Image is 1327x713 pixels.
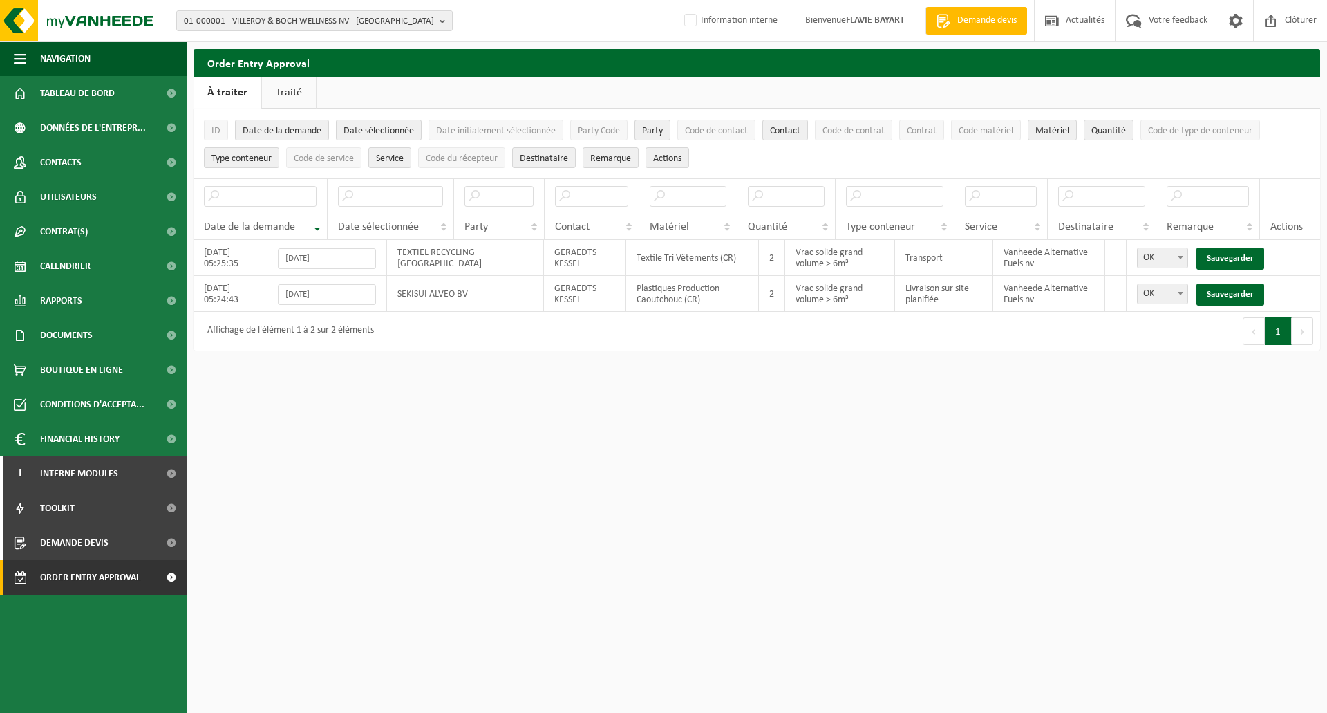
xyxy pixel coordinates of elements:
span: Matériel [1035,126,1069,136]
button: ServiceService: Activate to sort [368,147,411,168]
td: [DATE] 05:24:43 [194,276,267,312]
span: Tableau de bord [40,76,115,111]
strong: FLAVIE BAYART [846,15,905,26]
span: Toolkit [40,491,75,526]
a: Sauvegarder [1196,284,1264,306]
span: Party Code [578,126,620,136]
span: Remarque [1167,221,1214,232]
span: Code matériel [959,126,1013,136]
span: Calendrier [40,249,91,284]
span: Code de contact [685,126,748,136]
span: Code du récepteur [426,154,498,164]
span: Date sélectionnée [338,221,419,232]
button: Date initialement sélectionnéeDate initialement sélectionnée: Activate to sort [429,120,563,140]
span: Données de l'entrepr... [40,111,146,145]
span: Remarque [590,154,631,164]
button: Date de la demandeDate de la demande: Activate to remove sorting [235,120,329,140]
span: Date de la demande [204,221,295,232]
button: Next [1292,317,1313,345]
span: Order entry approval [40,560,140,595]
button: Code de contactCode de contact: Activate to sort [677,120,755,140]
span: Service [965,221,997,232]
span: Contact [770,126,800,136]
td: [DATE] 05:25:35 [194,240,267,276]
span: Conditions d'accepta... [40,387,144,422]
span: OK [1138,248,1187,268]
button: Code matérielCode matériel: Activate to sort [951,120,1021,140]
span: Type conteneur [211,154,272,164]
span: Code de contrat [822,126,885,136]
td: GERAEDTS KESSEL [544,276,626,312]
td: Textile Tri Vêtements (CR) [626,240,759,276]
span: Contrat [907,126,937,136]
td: Vrac solide grand volume > 6m³ [785,276,895,312]
button: QuantitéQuantité: Activate to sort [1084,120,1133,140]
span: Demande devis [40,526,109,560]
span: Party [464,221,488,232]
td: SEKISUI ALVEO BV [387,276,544,312]
button: Code de type de conteneurCode de type de conteneur: Activate to sort [1140,120,1260,140]
span: Contact [555,221,590,232]
h2: Order Entry Approval [194,49,1320,76]
button: Actions [646,147,689,168]
span: Date sélectionnée [343,126,414,136]
button: 01-000001 - VILLEROY & BOCH WELLNESS NV - [GEOGRAPHIC_DATA] [176,10,453,31]
button: Code de serviceCode de service: Activate to sort [286,147,361,168]
button: PartyParty: Activate to sort [634,120,670,140]
td: 2 [759,276,785,312]
span: Utilisateurs [40,180,97,214]
span: Date initialement sélectionnée [436,126,556,136]
span: Demande devis [954,14,1020,28]
span: Contrat(s) [40,214,88,249]
span: Type conteneur [846,221,915,232]
span: Destinataire [520,154,568,164]
td: Vanheede Alternative Fuels nv [993,276,1105,312]
span: Actions [653,154,681,164]
span: OK [1137,284,1188,304]
span: Actions [1270,221,1303,232]
span: Interne modules [40,456,118,491]
span: Matériel [650,221,689,232]
button: Code de contratCode de contrat: Activate to sort [815,120,892,140]
a: Traité [262,77,316,109]
span: Documents [40,318,93,353]
span: I [14,456,26,491]
button: MatérielMatériel: Activate to sort [1028,120,1077,140]
span: Date de la demande [243,126,321,136]
td: Vanheede Alternative Fuels nv [993,240,1105,276]
span: Navigation [40,41,91,76]
span: Rapports [40,284,82,318]
button: Code du récepteurCode du récepteur: Activate to sort [418,147,505,168]
span: Code de service [294,154,354,164]
td: Vrac solide grand volume > 6m³ [785,240,895,276]
td: GERAEDTS KESSEL [544,240,626,276]
a: Sauvegarder [1196,248,1264,270]
button: IDID: Activate to sort [204,120,228,140]
span: Boutique en ligne [40,353,123,387]
span: Code de type de conteneur [1148,126,1252,136]
button: 1 [1265,317,1292,345]
span: ID [211,126,220,136]
span: Service [376,154,404,164]
a: À traiter [194,77,261,109]
span: OK [1138,284,1187,304]
button: DestinataireDestinataire : Activate to sort [512,147,576,168]
a: Demande devis [925,7,1027,35]
span: Quantité [748,221,787,232]
td: Livraison sur site planifiée [895,276,993,312]
td: 2 [759,240,785,276]
td: Plastiques Production Caoutchouc (CR) [626,276,759,312]
span: Party [642,126,663,136]
button: Previous [1243,317,1265,345]
span: OK [1137,248,1188,268]
div: Affichage de l'élément 1 à 2 sur 2 éléments [200,319,374,344]
span: Destinataire [1058,221,1113,232]
button: Party CodeParty Code: Activate to sort [570,120,628,140]
td: TEXTIEL RECYCLING [GEOGRAPHIC_DATA] [387,240,544,276]
td: Transport [895,240,993,276]
button: RemarqueRemarque: Activate to sort [583,147,639,168]
span: Quantité [1091,126,1126,136]
button: Date sélectionnéeDate sélectionnée: Activate to sort [336,120,422,140]
span: 01-000001 - VILLEROY & BOCH WELLNESS NV - [GEOGRAPHIC_DATA] [184,11,434,32]
button: ContactContact: Activate to sort [762,120,808,140]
